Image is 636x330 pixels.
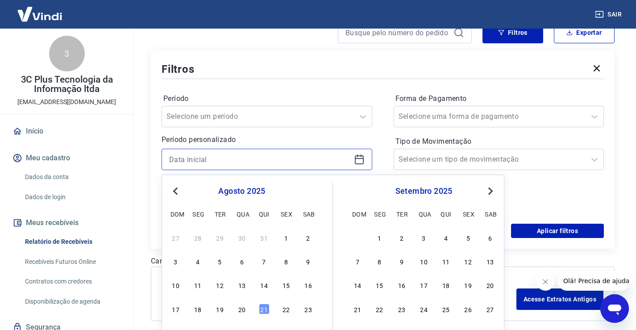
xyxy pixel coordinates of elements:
div: Choose quinta-feira, 7 de agosto de 2025 [259,256,270,267]
a: Relatório de Recebíveis [21,233,123,251]
div: Choose quinta-feira, 21 de agosto de 2025 [259,304,270,314]
div: Choose segunda-feira, 4 de agosto de 2025 [192,256,203,267]
button: Previous Month [170,186,181,196]
div: Choose terça-feira, 16 de setembro de 2025 [396,280,407,290]
div: Choose terça-feira, 9 de setembro de 2025 [396,256,407,267]
div: Choose sexta-feira, 12 de setembro de 2025 [463,256,474,267]
div: qui [259,209,270,219]
a: Contratos com credores [21,272,123,291]
a: Disponibilização de agenda [21,292,123,311]
div: Choose segunda-feira, 18 de agosto de 2025 [192,304,203,314]
iframe: Botão para abrir a janela de mensagens [600,294,629,323]
div: Choose sábado, 27 de setembro de 2025 [485,304,495,314]
iframe: Fechar mensagem [536,273,554,291]
div: Choose sexta-feira, 15 de agosto de 2025 [281,280,291,290]
span: Olá! Precisa de ajuda? [5,6,75,13]
div: Choose domingo, 31 de agosto de 2025 [352,232,363,243]
div: sab [303,209,314,219]
div: Choose segunda-feira, 28 de julho de 2025 [192,232,203,243]
a: Recebíveis Futuros Online [21,253,123,271]
div: qui [441,209,451,219]
a: Acesse Extratos Antigos [516,288,603,310]
button: Filtros [482,22,543,43]
a: Início [11,121,123,141]
div: Choose terça-feira, 12 de agosto de 2025 [215,280,225,290]
div: qua [237,209,247,219]
div: Choose domingo, 17 de agosto de 2025 [170,304,181,314]
p: Carregando... [151,256,615,267]
button: Next Month [485,186,496,196]
button: Sair [593,6,625,23]
div: Choose sábado, 2 de agosto de 2025 [303,232,314,243]
label: Forma de Pagamento [395,93,603,104]
div: Choose quarta-feira, 13 de agosto de 2025 [237,280,247,290]
h5: Filtros [162,62,195,76]
p: Período personalizado [162,134,372,145]
div: Choose segunda-feira, 1 de setembro de 2025 [374,232,385,243]
div: Choose quarta-feira, 10 de setembro de 2025 [419,256,429,267]
div: Choose sábado, 16 de agosto de 2025 [303,280,314,290]
div: Choose domingo, 14 de setembro de 2025 [352,280,363,290]
input: Data inicial [169,153,350,166]
img: Vindi [11,0,69,28]
div: Choose sábado, 9 de agosto de 2025 [303,256,314,267]
div: Choose terça-feira, 5 de agosto de 2025 [215,256,225,267]
div: Choose quinta-feira, 31 de julho de 2025 [259,232,270,243]
div: Choose quarta-feira, 24 de setembro de 2025 [419,304,429,314]
div: Choose domingo, 21 de setembro de 2025 [352,304,363,314]
div: ter [215,209,225,219]
div: Choose quinta-feira, 11 de setembro de 2025 [441,256,451,267]
div: Choose segunda-feira, 15 de setembro de 2025 [374,280,385,290]
a: Dados da conta [21,168,123,186]
button: Meu cadastro [11,148,123,168]
div: Choose sábado, 23 de agosto de 2025 [303,304,314,314]
button: Aplicar filtros [511,224,604,238]
div: setembro 2025 [351,186,497,196]
div: Choose segunda-feira, 22 de setembro de 2025 [374,304,385,314]
div: Choose sábado, 13 de setembro de 2025 [485,256,495,267]
button: Meus recebíveis [11,213,123,233]
div: dom [170,209,181,219]
div: Choose domingo, 10 de agosto de 2025 [170,280,181,290]
div: Choose sábado, 20 de setembro de 2025 [485,280,495,290]
div: Choose quarta-feira, 6 de agosto de 2025 [237,256,247,267]
div: Choose quarta-feira, 17 de setembro de 2025 [419,280,429,290]
iframe: Mensagem da empresa [558,271,629,291]
div: Choose quinta-feira, 14 de agosto de 2025 [259,280,270,290]
div: Choose quinta-feira, 25 de setembro de 2025 [441,304,451,314]
div: Choose terça-feira, 29 de julho de 2025 [215,232,225,243]
div: Choose sexta-feira, 19 de setembro de 2025 [463,280,474,290]
div: Choose domingo, 7 de setembro de 2025 [352,256,363,267]
div: Choose sexta-feira, 22 de agosto de 2025 [281,304,291,314]
div: sex [281,209,291,219]
div: Choose sexta-feira, 1 de agosto de 2025 [281,232,291,243]
div: Choose sábado, 6 de setembro de 2025 [485,232,495,243]
div: Choose segunda-feira, 11 de agosto de 2025 [192,280,203,290]
div: Choose quinta-feira, 4 de setembro de 2025 [441,232,451,243]
div: Choose quarta-feira, 3 de setembro de 2025 [419,232,429,243]
div: Choose sexta-feira, 26 de setembro de 2025 [463,304,474,314]
div: sab [485,209,495,219]
label: Período [163,93,370,104]
div: ter [396,209,407,219]
div: Choose quarta-feira, 20 de agosto de 2025 [237,304,247,314]
div: sex [463,209,474,219]
div: qua [419,209,429,219]
div: Choose domingo, 27 de julho de 2025 [170,232,181,243]
div: Choose terça-feira, 23 de setembro de 2025 [396,304,407,314]
p: [EMAIL_ADDRESS][DOMAIN_NAME] [17,97,116,107]
div: Choose segunda-feira, 8 de setembro de 2025 [374,256,385,267]
div: Choose quinta-feira, 18 de setembro de 2025 [441,280,451,290]
div: seg [192,209,203,219]
button: Exportar [554,22,615,43]
p: 3C Plus Tecnologia da Informação ltda [7,75,126,94]
div: Choose sexta-feira, 8 de agosto de 2025 [281,256,291,267]
div: seg [374,209,385,219]
a: Dados de login [21,188,123,206]
div: Choose sexta-feira, 5 de setembro de 2025 [463,232,474,243]
div: agosto 2025 [169,186,315,196]
label: Tipo de Movimentação [395,136,603,147]
div: Choose quarta-feira, 30 de julho de 2025 [237,232,247,243]
div: Choose domingo, 3 de agosto de 2025 [170,256,181,267]
div: Choose terça-feira, 2 de setembro de 2025 [396,232,407,243]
